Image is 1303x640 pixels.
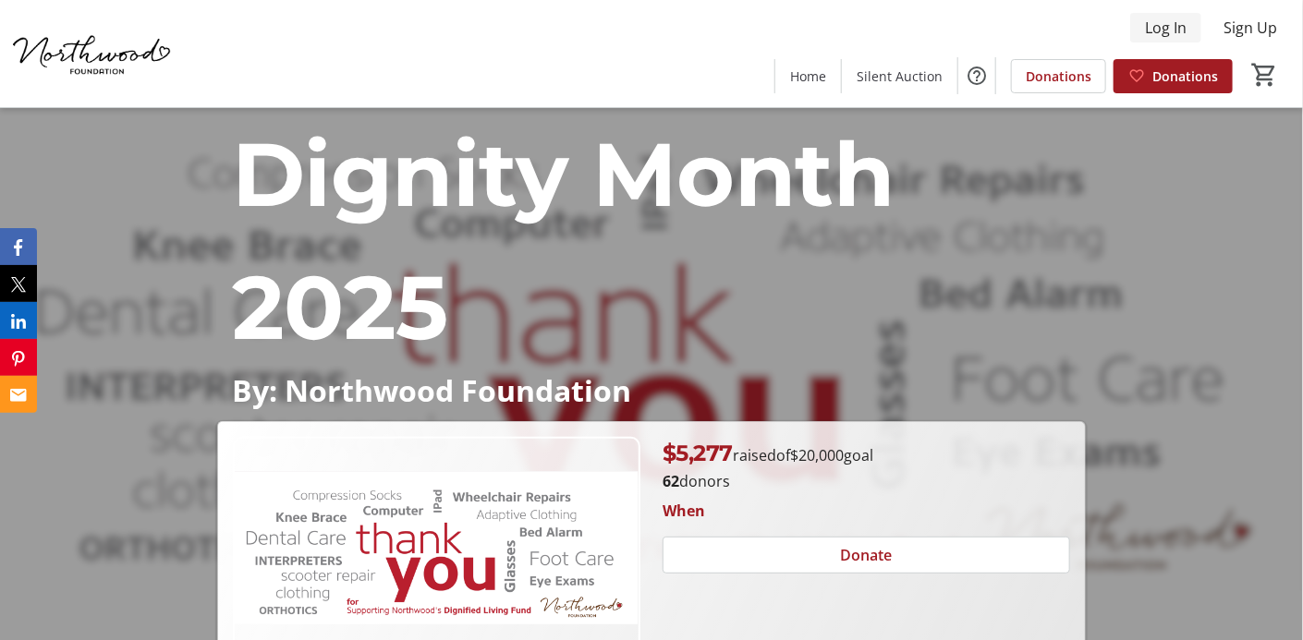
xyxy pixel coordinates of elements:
span: Dignity Month 2025 [232,120,895,361]
span: $5,277 [663,440,733,466]
button: Donate [663,537,1070,574]
a: Silent Auction [842,59,957,93]
a: Donations [1011,59,1106,93]
p: By: Northwood Foundation [232,374,1071,406]
span: Home [790,66,826,86]
span: Log In [1145,17,1187,39]
span: $20,000 [790,445,844,465]
div: When [663,500,705,522]
button: Cart [1248,58,1281,91]
a: Donations [1114,59,1233,93]
button: Sign Up [1209,13,1292,42]
b: 62 [663,471,679,491]
p: raised of goal [663,437,873,470]
span: Sign Up [1224,17,1277,39]
button: Help [958,57,995,94]
span: Silent Auction [857,66,943,86]
a: Home [775,59,841,93]
img: Northwood Foundation's Logo [11,7,176,100]
p: donors [663,470,1070,492]
span: Donate [840,544,892,566]
span: Donations [1152,66,1218,86]
button: Log In [1130,13,1201,42]
span: Donations [1026,66,1091,86]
